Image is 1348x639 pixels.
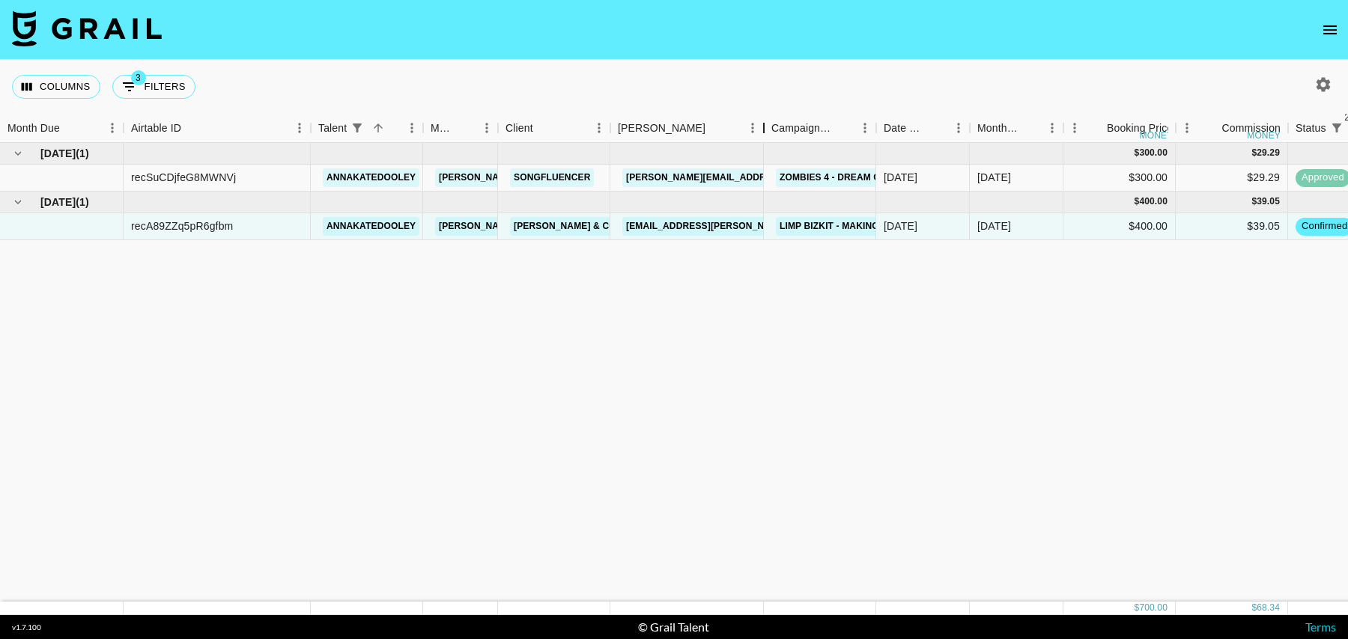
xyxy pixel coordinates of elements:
[1326,117,1347,138] button: Show filters
[112,75,195,99] button: Show filters
[876,114,970,143] div: Date Created
[638,620,709,635] div: © Grail Talent
[622,168,866,187] a: [PERSON_NAME][EMAIL_ADDRESS][DOMAIN_NAME]
[588,117,610,139] button: Menu
[533,117,554,138] button: Sort
[1257,195,1280,208] div: 39.05
[854,117,876,139] button: Menu
[323,168,419,187] a: annakatedooley
[12,10,162,46] img: Grail Talent
[1020,117,1041,138] button: Sort
[705,117,726,138] button: Sort
[101,117,124,139] button: Menu
[131,170,236,185] div: recSuCDjfeG8MWNVj
[510,168,594,187] a: Songfluencer
[1063,165,1176,192] div: $300.00
[1257,147,1280,159] div: 29.29
[124,114,311,143] div: Airtable ID
[1221,114,1281,143] div: Commission
[771,114,833,143] div: Campaign (Type)
[1315,15,1345,45] button: open drawer
[610,114,764,143] div: Booker
[741,117,764,139] button: Menu
[435,168,679,187] a: [PERSON_NAME][EMAIL_ADDRESS][DOMAIN_NAME]
[12,623,41,632] div: v 1.7.100
[318,114,347,143] div: Talent
[60,117,81,138] button: Sort
[1200,117,1221,138] button: Sort
[926,117,947,138] button: Sort
[776,168,932,187] a: Zombies 4 - Dream Come True
[181,117,202,138] button: Sort
[1135,602,1140,614] div: $
[1139,147,1168,159] div: 300.00
[1063,213,1176,240] div: $400.00
[435,217,679,236] a: [PERSON_NAME][EMAIL_ADDRESS][DOMAIN_NAME]
[1135,147,1140,159] div: $
[7,114,60,143] div: Month Due
[1247,131,1281,140] div: money
[1135,195,1140,208] div: $
[1176,117,1198,139] button: Menu
[622,217,866,236] a: [EMAIL_ADDRESS][PERSON_NAME][DOMAIN_NAME]
[1139,602,1168,614] div: 700.00
[618,114,705,143] div: [PERSON_NAME]
[1176,213,1288,240] div: $39.05
[884,170,917,185] div: 30/07/2025
[476,117,498,139] button: Menu
[40,146,76,161] span: [DATE]
[431,114,455,143] div: Manager
[977,114,1020,143] div: Month Due
[776,217,1227,236] a: Limp Bizkit - Making Love to [PERSON_NAME] - (TikTok campaign - millennial, nostalgia)
[498,114,610,143] div: Client
[1251,147,1257,159] div: $
[7,143,28,164] button: hide children
[1063,117,1086,139] button: Menu
[7,192,28,213] button: hide children
[1176,165,1288,192] div: $29.29
[423,114,498,143] div: Manager
[977,170,1011,185] div: Aug '25
[1251,195,1257,208] div: $
[1041,117,1063,139] button: Menu
[368,117,389,138] button: Sort
[401,117,423,139] button: Menu
[1107,114,1173,143] div: Booking Price
[884,114,926,143] div: Date Created
[311,114,423,143] div: Talent
[506,114,533,143] div: Client
[1139,195,1168,208] div: 400.00
[1326,117,1347,138] div: 2 active filters
[1086,117,1107,138] button: Sort
[288,117,311,139] button: Menu
[76,195,89,210] span: ( 1 )
[977,218,1011,233] div: Sep '25
[884,218,917,233] div: 16/09/2025
[76,146,89,161] span: ( 1 )
[40,195,76,210] span: [DATE]
[323,217,419,236] a: annakatedooley
[455,117,476,138] button: Sort
[131,70,146,85] span: 3
[1296,114,1326,143] div: Status
[1257,602,1280,614] div: 68.34
[347,117,368,138] button: Show filters
[1140,131,1174,140] div: money
[970,114,1063,143] div: Month Due
[764,114,876,143] div: Campaign (Type)
[1305,620,1336,634] a: Terms
[510,217,640,236] a: [PERSON_NAME] & Co LLC
[131,218,233,233] div: recA89ZZq5pR6gfbm
[131,114,181,143] div: Airtable ID
[833,117,854,138] button: Sort
[12,75,100,99] button: Select columns
[1251,602,1257,614] div: $
[947,117,970,139] button: Menu
[347,117,368,138] div: 1 active filter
